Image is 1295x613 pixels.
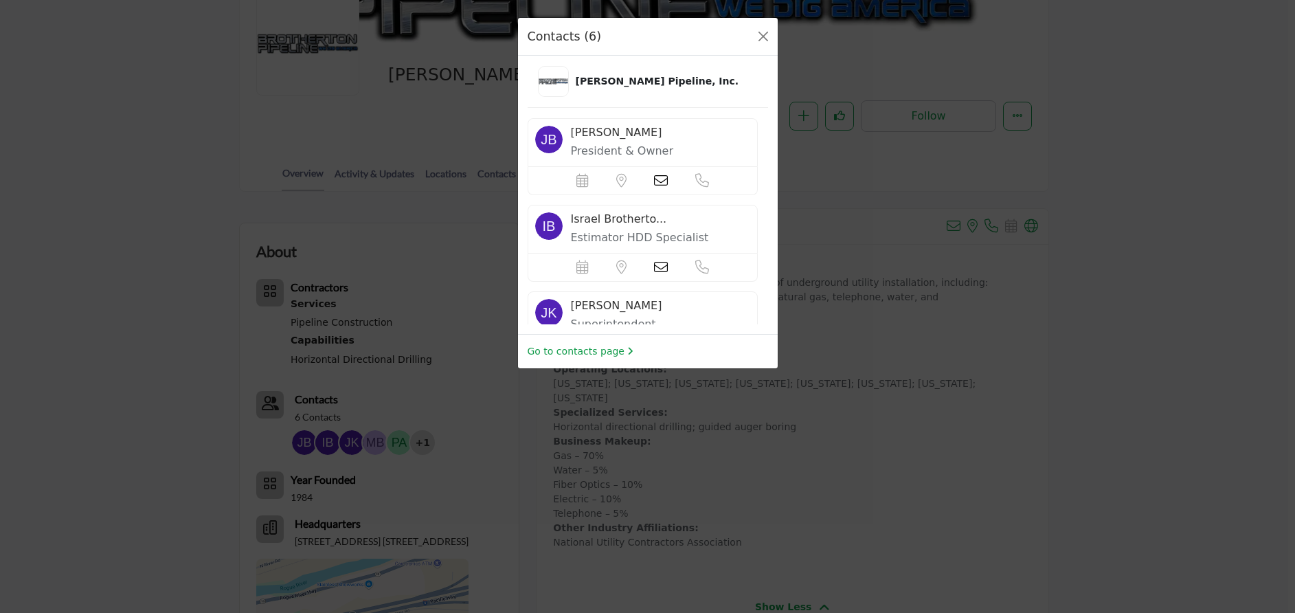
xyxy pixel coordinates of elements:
img: Jim Brotherton [535,126,563,153]
span: Israel Brotherto... [571,212,667,225]
span: [PERSON_NAME] [571,126,662,139]
button: Close [754,27,773,46]
img: Logo [539,67,568,96]
p: President & Owner [571,143,750,159]
strong: [PERSON_NAME] Pipeline, Inc. [576,74,739,89]
a: Go to contacts page [528,344,634,359]
img: Israel Brotherton [535,212,563,240]
p: Estimator HDD Specialist [571,230,750,246]
p: Superintendent [571,316,750,333]
span: [PERSON_NAME] [571,299,662,312]
img: John Kelly [535,299,563,326]
h1: Contacts (6) [528,27,602,45]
